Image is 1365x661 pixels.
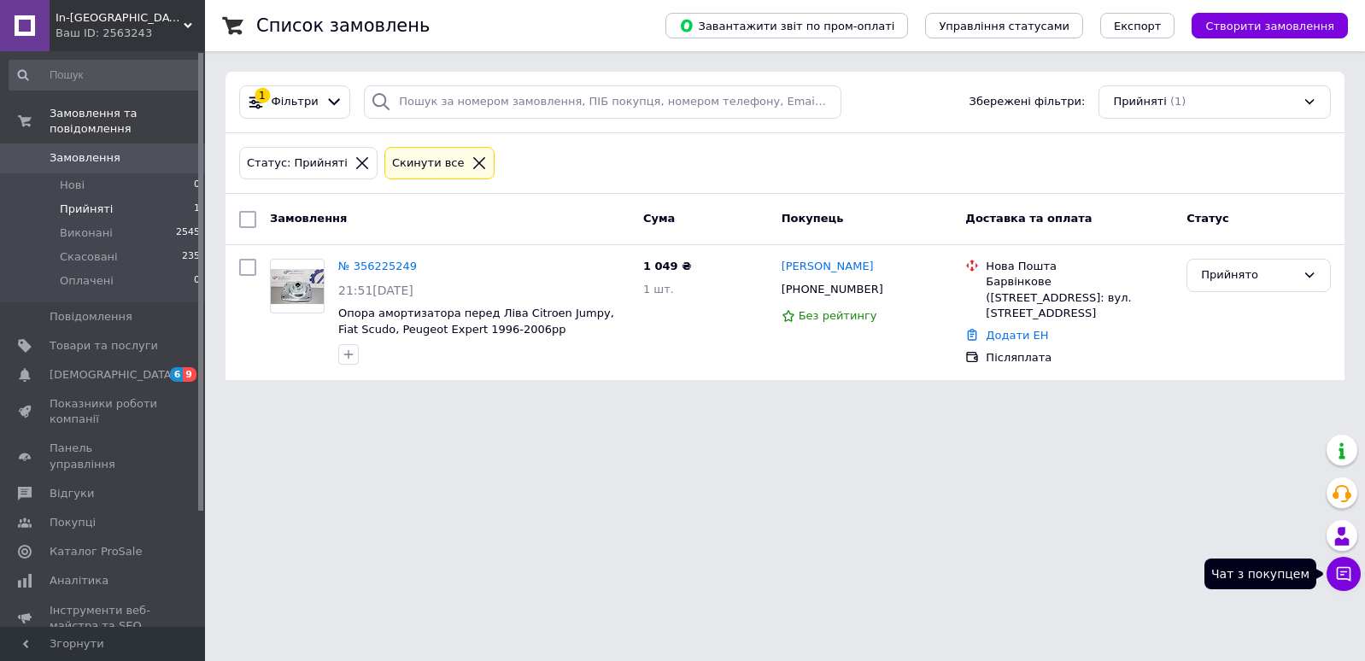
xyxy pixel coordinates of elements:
div: Cкинути все [389,155,468,173]
span: Повідомлення [50,309,132,325]
input: Пошук [9,60,202,91]
span: Експорт [1114,20,1162,32]
img: Фото товару [271,269,324,304]
a: [PERSON_NAME] [782,259,874,275]
span: Завантажити звіт по пром-оплаті [679,18,894,33]
div: Прийнято [1201,266,1296,284]
span: [PHONE_NUMBER] [782,283,883,295]
span: Статус [1186,212,1229,225]
span: Покупці [50,515,96,530]
span: Товари та послуги [50,338,158,354]
span: 9 [183,367,196,382]
div: Післяплата [986,350,1173,366]
a: Фото товару [270,259,325,313]
span: 1 [194,202,200,217]
span: Показники роботи компанії [50,396,158,427]
span: Покупець [782,212,844,225]
span: Замовлення [270,212,347,225]
span: (1) [1170,95,1186,108]
input: Пошук за номером замовлення, ПІБ покупця, номером телефону, Email, номером накладної [364,85,841,119]
span: Прийняті [60,202,113,217]
span: 6 [170,367,184,382]
span: Інструменти веб-майстра та SEO [50,603,158,634]
span: Без рейтингу [799,309,877,322]
button: Створити замовлення [1192,13,1348,38]
button: Управління статусами [925,13,1083,38]
div: Статус: Прийняті [243,155,351,173]
span: 0 [194,273,200,289]
a: Створити замовлення [1175,19,1348,32]
span: Фільтри [272,94,319,110]
span: Відгуки [50,486,94,501]
span: 21:51[DATE] [338,284,413,297]
span: 0 [194,178,200,193]
button: Чат з покупцем [1327,557,1361,591]
span: Створити замовлення [1205,20,1334,32]
button: Експорт [1100,13,1175,38]
div: Нова Пошта [986,259,1173,274]
span: Нові [60,178,85,193]
span: Виконані [60,225,113,241]
span: Cума [643,212,675,225]
span: 235 [182,249,200,265]
span: Управління статусами [939,20,1069,32]
span: Замовлення [50,150,120,166]
span: Скасовані [60,249,118,265]
span: Прийняті [1113,94,1166,110]
div: Ваш ID: 2563243 [56,26,205,41]
a: № 356225249 [338,260,417,272]
div: 1 [255,88,270,103]
span: Замовлення та повідомлення [50,106,205,137]
span: 2545 [176,225,200,241]
span: Доставка та оплата [965,212,1092,225]
span: Збережені фільтри: [970,94,1086,110]
a: Додати ЕН [986,329,1048,342]
a: Опора амортизатора перед Ліва Citroen Jumpy, Fiat Scudo, Peugeot Expert 1996-2006рр [338,307,614,336]
h1: Список замовлень [256,15,430,36]
div: Чат з покупцем [1204,559,1316,589]
span: 1 049 ₴ [643,260,691,272]
span: 1 шт. [643,283,674,295]
div: Барвінкове ([STREET_ADDRESS]: вул. [STREET_ADDRESS] [986,274,1173,321]
span: [DEMOGRAPHIC_DATA] [50,367,176,383]
span: Аналітика [50,573,108,588]
span: Панель управління [50,441,158,471]
span: Каталог ProSale [50,544,142,559]
span: Оплачені [60,273,114,289]
button: Завантажити звіт по пром-оплаті [665,13,908,38]
span: In-France [56,10,184,26]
